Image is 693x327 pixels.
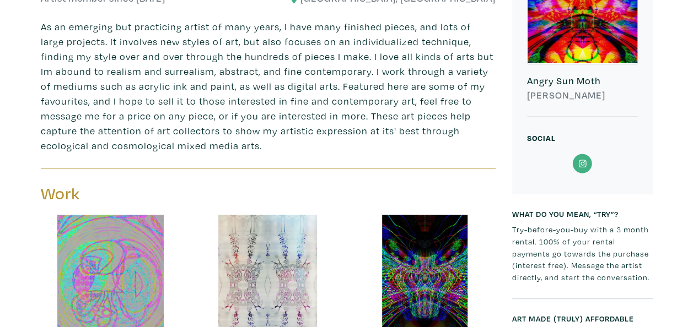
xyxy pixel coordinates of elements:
h6: Angry Sun Moth [527,75,638,87]
h3: Work [41,183,260,204]
h6: [PERSON_NAME] [527,89,638,101]
small: Social [527,133,556,143]
p: As an emerging but practicing artist of many years, I have many finished pieces, and lots of larg... [41,19,496,153]
h6: What do you mean, “try”? [512,209,653,219]
p: Try-before-you-buy with a 3 month rental. 100% of your rental payments go towards the purchase (i... [512,224,653,283]
h6: Art made (truly) affordable [512,314,653,323]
